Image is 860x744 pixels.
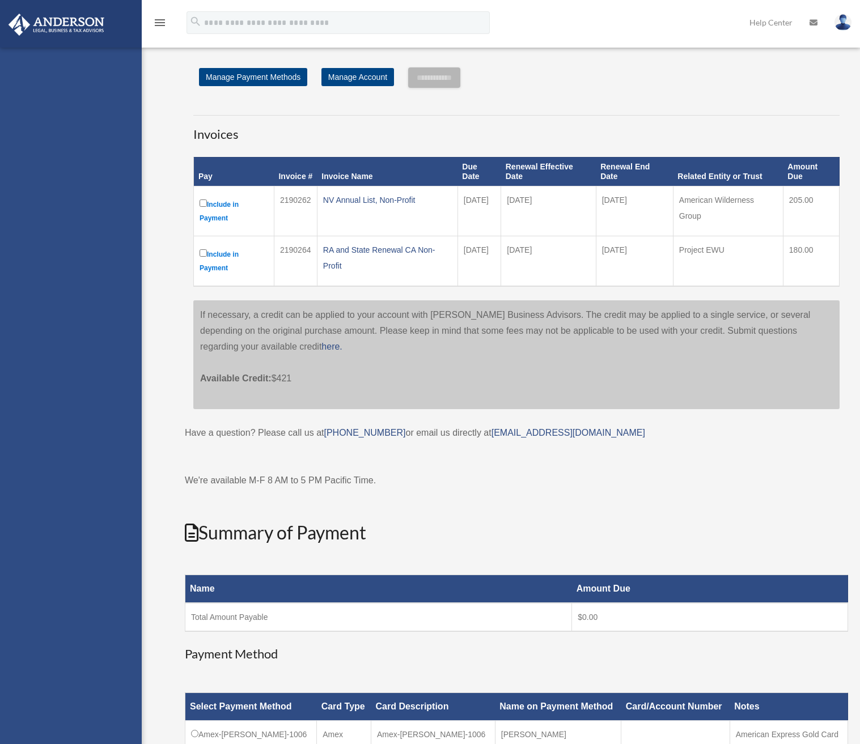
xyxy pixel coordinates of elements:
td: Project EWU [673,236,783,286]
label: Include in Payment [200,197,268,225]
span: Available Credit: [200,373,272,383]
th: Name [185,575,572,603]
td: American Wilderness Group [673,186,783,236]
td: 205.00 [783,186,839,236]
th: Related Entity or Trust [673,157,783,186]
th: Name on Payment Method [495,693,621,721]
th: Pay [194,157,274,186]
th: Card Description [371,693,495,721]
p: $421 [200,355,833,386]
th: Renewal End Date [596,157,673,186]
div: RA and State Renewal CA Non-Profit [323,242,452,274]
input: Include in Payment [200,199,207,207]
td: Total Amount Payable [185,603,572,631]
label: Include in Payment [200,247,268,275]
a: here. [321,342,342,351]
th: Amount Due [783,157,839,186]
img: Anderson Advisors Platinum Portal [5,14,108,36]
td: 2190262 [274,186,317,236]
a: [EMAIL_ADDRESS][DOMAIN_NAME] [492,428,645,437]
p: Have a question? Please call us at or email us directly at [185,425,848,441]
td: [DATE] [596,186,673,236]
th: Select Payment Method [185,693,317,721]
th: Due Date [457,157,501,186]
img: User Pic [834,14,851,31]
p: We're available M-F 8 AM to 5 PM Pacific Time. [185,473,848,488]
td: $0.00 [572,603,848,631]
th: Card/Account Number [621,693,730,721]
i: menu [153,16,167,29]
th: Invoice # [274,157,317,186]
a: Manage Payment Methods [199,68,307,86]
h3: Payment Method [185,645,848,663]
th: Notes [730,693,848,721]
a: menu [153,20,167,29]
th: Amount Due [572,575,848,603]
td: [DATE] [596,236,673,286]
a: [PHONE_NUMBER] [324,428,405,437]
th: Renewal Effective Date [501,157,596,186]
i: search [189,15,202,28]
th: Card Type [317,693,371,721]
a: Manage Account [321,68,394,86]
td: [DATE] [457,186,501,236]
td: [DATE] [501,236,596,286]
input: Include in Payment [200,249,207,257]
th: Invoice Name [317,157,457,186]
div: If necessary, a credit can be applied to your account with [PERSON_NAME] Business Advisors. The c... [193,300,840,409]
td: 180.00 [783,236,839,286]
h2: Summary of Payment [185,520,848,546]
td: [DATE] [501,186,596,236]
h3: Invoices [193,115,840,143]
td: [DATE] [457,236,501,286]
td: 2190264 [274,236,317,286]
div: NV Annual List, Non-Profit [323,192,452,208]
